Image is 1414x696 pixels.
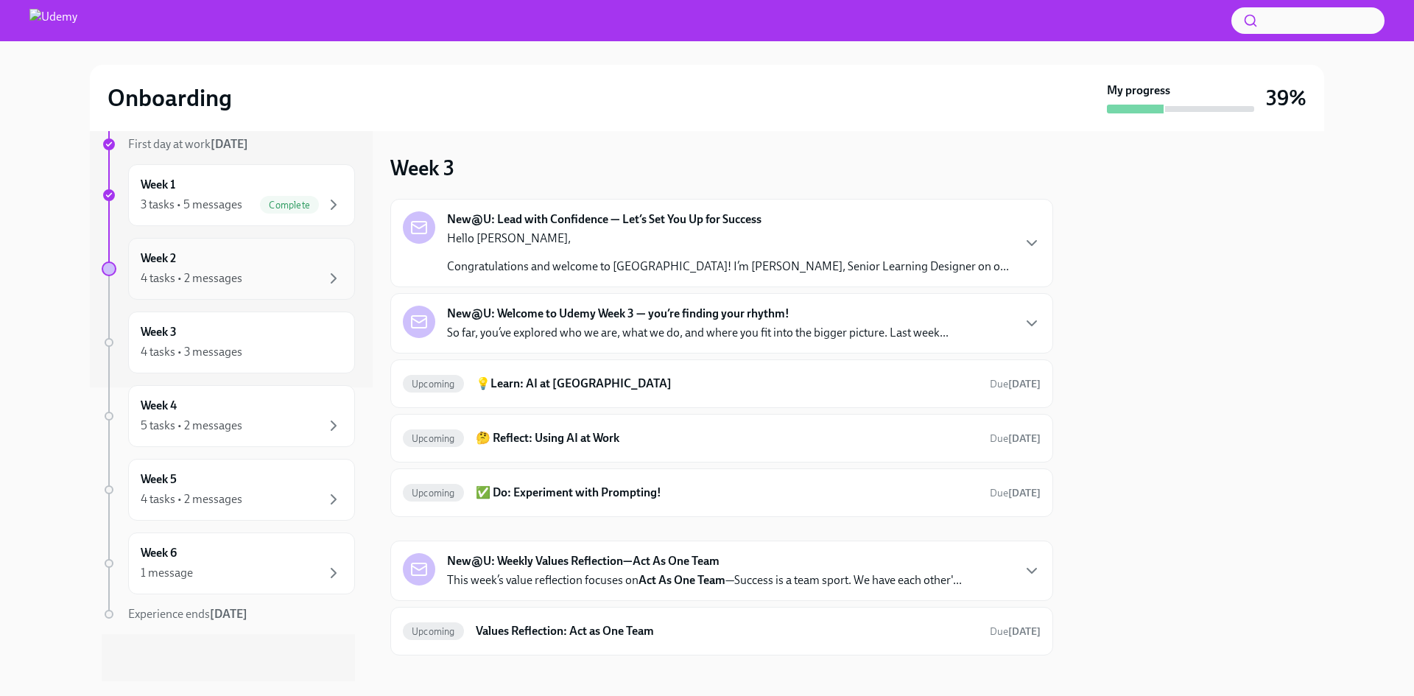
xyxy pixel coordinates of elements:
[476,623,978,639] h6: Values Reflection: Act as One Team
[102,238,355,300] a: Week 24 tasks • 2 messages
[141,398,177,414] h6: Week 4
[403,372,1041,396] a: Upcoming💡Learn: AI at [GEOGRAPHIC_DATA]Due[DATE]
[990,625,1041,638] span: Due
[102,459,355,521] a: Week 54 tasks • 2 messages
[447,231,1009,247] p: Hello [PERSON_NAME],
[476,376,978,392] h6: 💡Learn: AI at [GEOGRAPHIC_DATA]
[29,9,77,32] img: Udemy
[990,486,1041,500] span: September 27th, 2025 13:00
[403,626,464,637] span: Upcoming
[141,324,177,340] h6: Week 3
[1008,625,1041,638] strong: [DATE]
[990,625,1041,639] span: September 30th, 2025 13:00
[1008,378,1041,390] strong: [DATE]
[403,433,464,444] span: Upcoming
[447,211,761,228] strong: New@U: Lead with Confidence — Let’s Set You Up for Success
[141,250,176,267] h6: Week 2
[447,259,1009,275] p: Congratulations and welcome to [GEOGRAPHIC_DATA]! I’m [PERSON_NAME], Senior Learning Designer on ...
[102,385,355,447] a: Week 45 tasks • 2 messages
[141,418,242,434] div: 5 tasks • 2 messages
[102,532,355,594] a: Week 61 message
[403,379,464,390] span: Upcoming
[211,137,248,151] strong: [DATE]
[403,481,1041,505] a: Upcoming✅ Do: Experiment with Prompting!Due[DATE]
[102,312,355,373] a: Week 34 tasks • 3 messages
[447,306,789,322] strong: New@U: Welcome to Udemy Week 3 — you’re finding your rhythm!
[1008,487,1041,499] strong: [DATE]
[990,432,1041,445] span: Due
[447,325,949,341] p: So far, you’ve explored who we are, what we do, and where you fit into the bigger picture. Last w...
[403,488,464,499] span: Upcoming
[102,136,355,152] a: First day at work[DATE]
[1107,82,1170,99] strong: My progress
[141,344,242,360] div: 4 tasks • 3 messages
[141,177,175,193] h6: Week 1
[102,164,355,226] a: Week 13 tasks • 5 messagesComplete
[403,426,1041,450] a: Upcoming🤔 Reflect: Using AI at WorkDue[DATE]
[447,553,720,569] strong: New@U: Weekly Values Reflection—Act As One Team
[639,573,725,587] strong: Act As One Team
[403,619,1041,643] a: UpcomingValues Reflection: Act as One TeamDue[DATE]
[141,197,242,213] div: 3 tasks • 5 messages
[990,377,1041,391] span: September 27th, 2025 13:00
[128,607,247,621] span: Experience ends
[990,432,1041,446] span: September 27th, 2025 13:00
[141,565,193,581] div: 1 message
[141,270,242,287] div: 4 tasks • 2 messages
[128,137,248,151] span: First day at work
[260,200,319,211] span: Complete
[990,487,1041,499] span: Due
[141,545,177,561] h6: Week 6
[210,607,247,621] strong: [DATE]
[1008,432,1041,445] strong: [DATE]
[1266,85,1306,111] h3: 39%
[390,155,454,181] h3: Week 3
[108,83,232,113] h2: Onboarding
[141,491,242,507] div: 4 tasks • 2 messages
[141,471,177,488] h6: Week 5
[476,430,978,446] h6: 🤔 Reflect: Using AI at Work
[447,572,962,588] p: This week’s value reflection focuses on —Success is a team sport. We have each other'...
[476,485,978,501] h6: ✅ Do: Experiment with Prompting!
[990,378,1041,390] span: Due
